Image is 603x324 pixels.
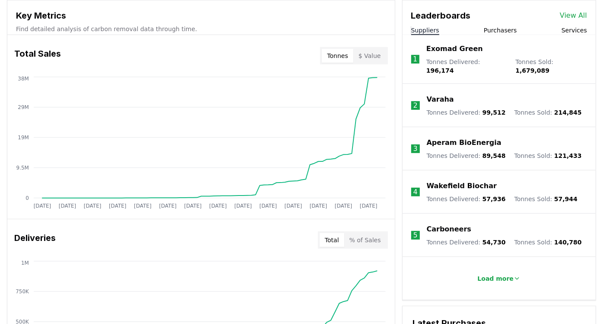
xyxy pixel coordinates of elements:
tspan: [DATE] [235,203,252,209]
button: Suppliers [411,26,439,35]
a: Aperam BioEnergia [427,138,501,148]
p: 5 [413,230,418,241]
a: Exomad Green [426,44,483,54]
tspan: [DATE] [59,203,76,209]
p: Tonnes Delivered : [427,151,506,160]
span: 214,845 [554,109,582,116]
span: 1,679,089 [516,67,550,74]
p: Tonnes Sold : [514,108,582,117]
button: Services [562,26,587,35]
tspan: [DATE] [34,203,51,209]
p: Tonnes Sold : [514,195,578,203]
span: 99,512 [482,109,506,116]
tspan: [DATE] [84,203,102,209]
p: Tonnes Sold : [514,151,582,160]
p: 2 [413,100,418,111]
a: Varaha [427,94,454,105]
tspan: [DATE] [209,203,227,209]
tspan: 19M [18,135,29,141]
h3: Leaderboards [411,9,471,22]
p: Tonnes Delivered : [426,58,507,75]
span: 121,433 [554,152,582,159]
button: % of Sales [344,233,386,247]
span: 57,936 [482,196,506,202]
p: 1 [413,54,417,64]
tspan: [DATE] [335,203,352,209]
p: Load more [478,274,514,283]
h3: Deliveries [14,231,56,249]
tspan: [DATE] [360,203,378,209]
tspan: 9.5M [16,165,29,171]
p: Tonnes Delivered : [427,195,506,203]
button: Purchasers [484,26,517,35]
tspan: 29M [18,104,29,110]
p: 4 [413,187,418,197]
a: Wakefield Biochar [427,181,497,191]
tspan: 1M [21,260,29,266]
tspan: [DATE] [184,203,202,209]
button: Load more [471,270,528,287]
tspan: 38M [18,76,29,82]
tspan: [DATE] [260,203,277,209]
span: 54,730 [482,239,506,246]
button: Total [320,233,344,247]
tspan: [DATE] [285,203,302,209]
span: 196,174 [426,67,454,74]
tspan: [DATE] [109,203,127,209]
h3: Total Sales [14,47,61,64]
button: $ Value [353,49,386,63]
span: 140,780 [554,239,582,246]
p: Tonnes Delivered : [427,238,506,247]
span: 89,548 [482,152,506,159]
h3: Key Metrics [16,9,386,22]
tspan: 0 [25,195,29,201]
tspan: 750K [16,289,29,295]
button: Tonnes [322,49,353,63]
span: 57,944 [554,196,578,202]
tspan: [DATE] [159,203,177,209]
tspan: [DATE] [134,203,152,209]
p: Tonnes Delivered : [427,108,506,117]
p: Tonnes Sold : [514,238,582,247]
tspan: [DATE] [310,203,327,209]
a: Carboneers [427,224,471,234]
p: Find detailed analysis of carbon removal data through time. [16,25,386,33]
p: 3 [413,144,418,154]
a: View All [560,10,587,21]
p: Tonnes Sold : [516,58,587,75]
